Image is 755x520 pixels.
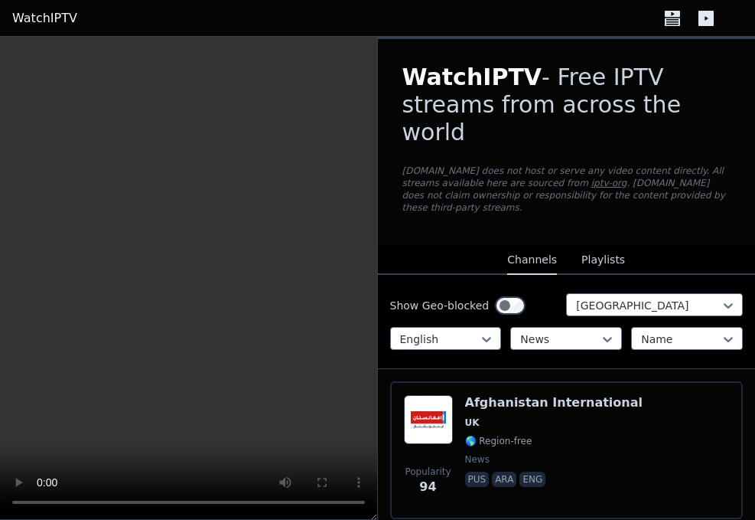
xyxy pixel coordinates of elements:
[507,246,557,275] button: Channels
[419,478,436,496] span: 94
[591,178,627,188] a: iptv-org
[405,466,451,478] span: Popularity
[465,395,643,410] h6: Afghanistan International
[402,64,731,146] h1: - Free IPTV streams from across the world
[390,298,490,313] label: Show Geo-blocked
[402,165,731,214] p: [DOMAIN_NAME] does not host or serve any video content directly. All streams available here are s...
[465,417,480,429] span: UK
[404,395,453,444] img: Afghanistan International
[519,472,545,487] p: eng
[492,472,516,487] p: ara
[465,453,490,466] span: news
[465,472,490,487] p: pus
[402,64,542,90] span: WatchIPTV
[465,435,532,447] span: 🌎 Region-free
[12,9,77,28] a: WatchIPTV
[581,246,625,275] button: Playlists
